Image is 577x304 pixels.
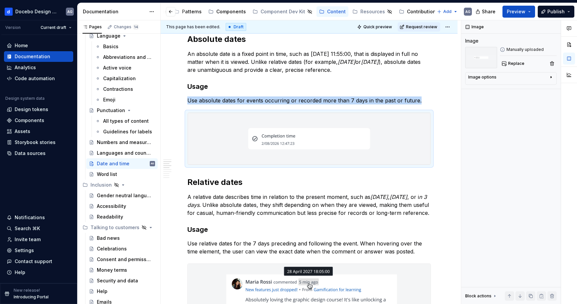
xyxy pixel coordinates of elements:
[4,234,73,245] a: Invite team
[93,126,158,137] a: Guidelines for labels
[86,275,158,286] a: Security and data
[80,180,158,190] div: Inclusion
[363,24,392,30] span: Quick preview
[482,8,495,15] span: Share
[97,256,152,263] div: Consent and permissions
[93,84,158,94] a: Contractions
[86,212,158,222] a: Readability
[97,33,120,39] div: Language
[472,6,500,18] button: Share
[508,61,524,66] span: Replace
[4,104,73,115] a: Design tokens
[4,126,73,137] a: Assets
[187,50,431,74] p: An absolute date is a fixed point in time, such as [DATE] 11:55:00, that is displayed in full no ...
[103,118,149,124] div: All types of content
[187,225,431,234] h3: Usage
[398,22,440,32] button: Request review
[468,75,496,80] div: Image options
[338,59,355,65] em: [DATE]
[15,117,44,124] div: Components
[502,6,535,18] button: Preview
[103,43,118,50] div: Basics
[435,7,460,16] button: Add
[93,63,158,73] a: Active voice
[86,265,158,275] a: Money terms
[316,6,348,17] a: Content
[15,214,45,221] div: Notifications
[15,258,52,265] div: Contact support
[103,75,136,82] div: Capitalization
[406,24,437,30] span: Request review
[114,24,139,30] div: Changes
[500,59,527,68] button: Replace
[4,137,73,148] a: Storybook stories
[206,6,249,17] a: Components
[97,192,152,199] div: Gender neutral language
[86,158,158,169] a: Date and timeAG
[86,169,158,180] a: Word list
[86,201,158,212] a: Accessibility
[41,25,66,30] span: Current draft
[97,277,138,284] div: Security and data
[4,51,73,62] a: Documentation
[4,40,73,51] a: Home
[83,8,146,15] div: Documentation
[103,86,133,92] div: Contractions
[468,75,554,82] button: Image options
[86,286,158,297] a: Help
[465,291,497,301] div: Block actions
[4,212,73,223] button: Notifications
[187,194,429,208] em: n 3 days
[97,107,125,114] div: Punctuation
[15,106,48,113] div: Design tokens
[67,9,73,14] div: AG
[14,288,40,293] p: New release!
[216,8,246,15] div: Components
[97,235,120,241] div: Bad news
[15,8,58,15] div: Docebo Design System
[97,214,123,220] div: Readability
[14,294,49,300] p: Introducing Portal
[4,223,73,234] button: Search ⌘K
[188,113,431,165] img: a6135879-19d3-4fde-ad2a-b9bb22f5a868.jpg
[97,139,152,146] div: Numbers and measurement
[86,190,158,201] a: Gender neutral language
[4,148,73,159] a: Data sources
[350,6,395,17] a: Resources
[4,115,73,126] a: Components
[396,6,446,17] a: Contribution
[166,24,220,30] span: This page has been edited.
[361,59,379,65] em: [DATE]
[97,245,127,252] div: Celebrations
[187,82,431,91] h3: Usage
[86,31,158,41] a: Language
[15,247,34,254] div: Settings
[97,267,127,273] div: Money terms
[97,203,126,210] div: Accessibility
[5,25,21,30] div: Version
[15,75,55,82] div: Code automation
[15,269,25,276] div: Help
[226,23,246,31] div: Draft
[187,96,431,104] p: Use absolute dates for events occurring or recorded more than 7 days in the past or future.
[4,245,73,256] a: Settings
[86,254,158,265] a: Consent and permissions
[103,65,131,71] div: Active voice
[465,9,471,14] div: AG
[38,23,75,32] button: Current draft
[500,47,557,52] div: Manually uploaded
[370,194,388,200] em: [DATE]
[187,34,431,45] h2: Absolute dates
[360,8,385,15] div: Resources
[93,94,158,105] a: Emoji
[15,42,28,49] div: Home
[93,116,158,126] a: All types of content
[103,96,115,103] div: Emoji
[4,62,73,73] a: Analytics
[4,73,73,84] a: Code automation
[15,139,56,146] div: Storybook stories
[250,6,315,17] a: Component Dev Kit
[86,233,158,243] a: Bad news
[86,137,158,148] a: Numbers and measurement
[390,194,407,200] em: [DATE]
